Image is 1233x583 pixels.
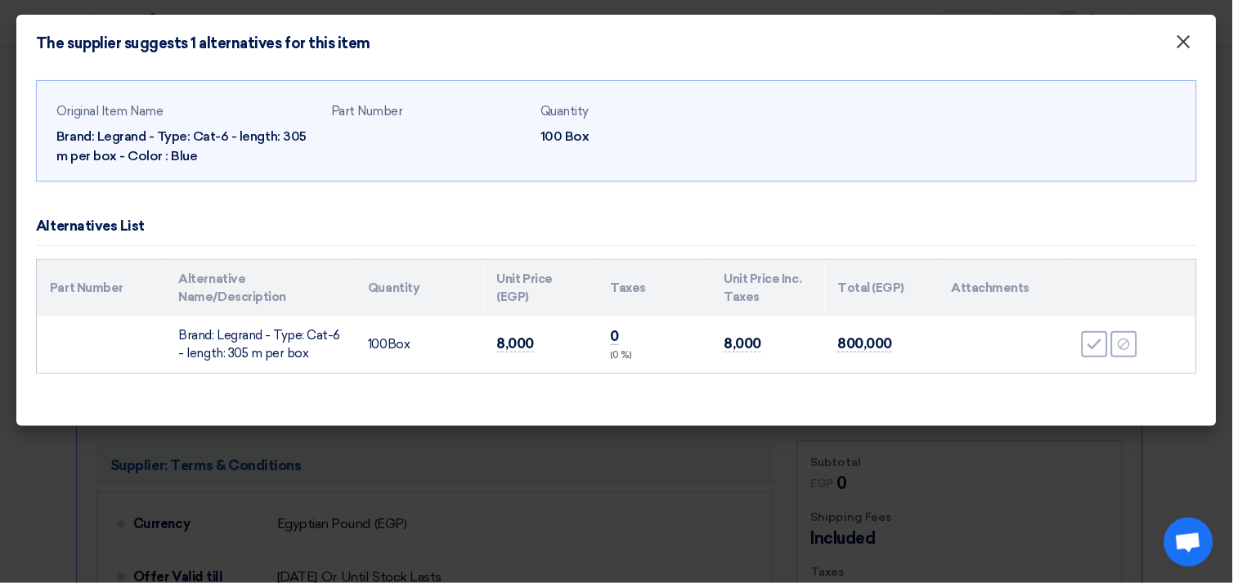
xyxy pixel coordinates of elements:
[166,260,356,316] th: Alternative Name/Description
[711,260,825,316] th: Unit Price Inc. Taxes
[838,335,893,352] span: 800,000
[484,260,598,316] th: Unit Price (EGP)
[1163,26,1205,59] button: Close
[36,34,370,52] h4: The supplier suggests 1 alternatives for this item
[825,260,939,316] th: Total (EGP)
[56,127,318,166] div: Brand: Legrand - Type: Cat-6 - length: 305 m per box - Color : Blue
[1176,29,1192,62] span: ×
[540,102,737,121] div: Quantity
[355,316,484,373] td: Box
[355,260,484,316] th: Quantity
[497,335,535,352] span: 8,000
[1164,518,1213,567] div: Open chat
[368,337,388,352] span: 100
[540,127,737,146] div: 100 Box
[939,260,1068,316] th: Attachments
[37,260,166,316] th: Part Number
[36,216,145,237] div: Alternatives List
[724,335,762,352] span: 8,000
[598,260,711,316] th: Taxes
[611,349,698,363] div: (0 %)
[56,102,318,121] div: Original Item Name
[166,316,356,373] td: Brand: Legrand - Type: Cat-6 - length: 305 m per box
[611,328,620,345] span: 0
[331,102,527,121] div: Part Number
